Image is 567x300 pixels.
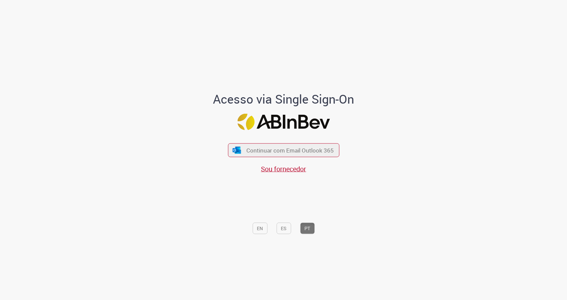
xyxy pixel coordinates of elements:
img: Logo ABInBev [237,114,330,130]
img: ícone Azure/Microsoft 360 [232,146,242,154]
button: ES [276,222,291,234]
button: ícone Azure/Microsoft 360 Continuar com Email Outlook 365 [228,143,339,157]
button: PT [300,222,315,234]
button: EN [252,222,267,234]
span: Continuar com Email Outlook 365 [246,146,334,154]
h1: Acesso via Single Sign-On [190,92,377,106]
a: Sou fornecedor [261,164,306,173]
